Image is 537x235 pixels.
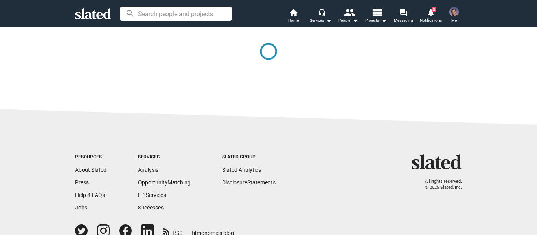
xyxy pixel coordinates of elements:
[451,16,457,25] span: Me
[324,16,333,25] mat-icon: arrow_drop_down
[138,154,191,160] div: Services
[445,5,463,26] button: Logan KellyMe
[417,179,462,190] p: All rights reserved. © 2025 Slated, Inc.
[335,8,362,25] button: People
[420,16,442,25] span: Notifications
[75,204,87,211] a: Jobs
[138,167,158,173] a: Analysis
[222,154,276,160] div: Slated Group
[75,179,89,186] a: Press
[338,16,358,25] div: People
[288,16,299,25] span: Home
[75,192,105,198] a: Help & FAQs
[75,167,107,173] a: About Slated
[138,204,164,211] a: Successes
[365,16,387,25] span: Projects
[344,7,355,18] mat-icon: people
[307,8,335,25] button: Services
[417,8,445,25] a: 3Notifications
[350,16,360,25] mat-icon: arrow_drop_down
[371,7,383,18] mat-icon: view_list
[362,8,390,25] button: Projects
[222,167,261,173] a: Slated Analytics
[120,7,232,21] input: Search people and projects
[222,179,276,186] a: DisclosureStatements
[379,16,388,25] mat-icon: arrow_drop_down
[289,8,298,17] mat-icon: home
[449,7,459,16] img: Logan Kelly
[318,9,325,16] mat-icon: headset_mic
[138,179,191,186] a: OpportunityMatching
[280,8,307,25] a: Home
[394,16,413,25] span: Messaging
[432,7,436,12] span: 3
[427,8,434,16] mat-icon: notifications
[138,192,166,198] a: EP Services
[390,8,417,25] a: Messaging
[310,16,332,25] div: Services
[399,9,407,16] mat-icon: forum
[75,154,107,160] div: Resources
